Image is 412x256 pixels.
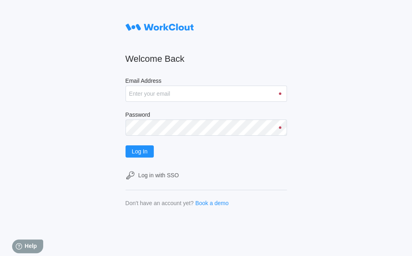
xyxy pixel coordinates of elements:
a: Book a demo [195,200,229,206]
a: Log in with SSO [125,170,287,180]
button: Log In [125,145,154,157]
label: Password [125,111,287,120]
label: Email Address [125,78,287,86]
h2: Welcome Back [125,53,287,65]
input: Enter your email [125,86,287,102]
span: Log In [132,149,148,154]
div: Log in with SSO [138,172,179,178]
div: Don't have an account yet? [125,200,194,206]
